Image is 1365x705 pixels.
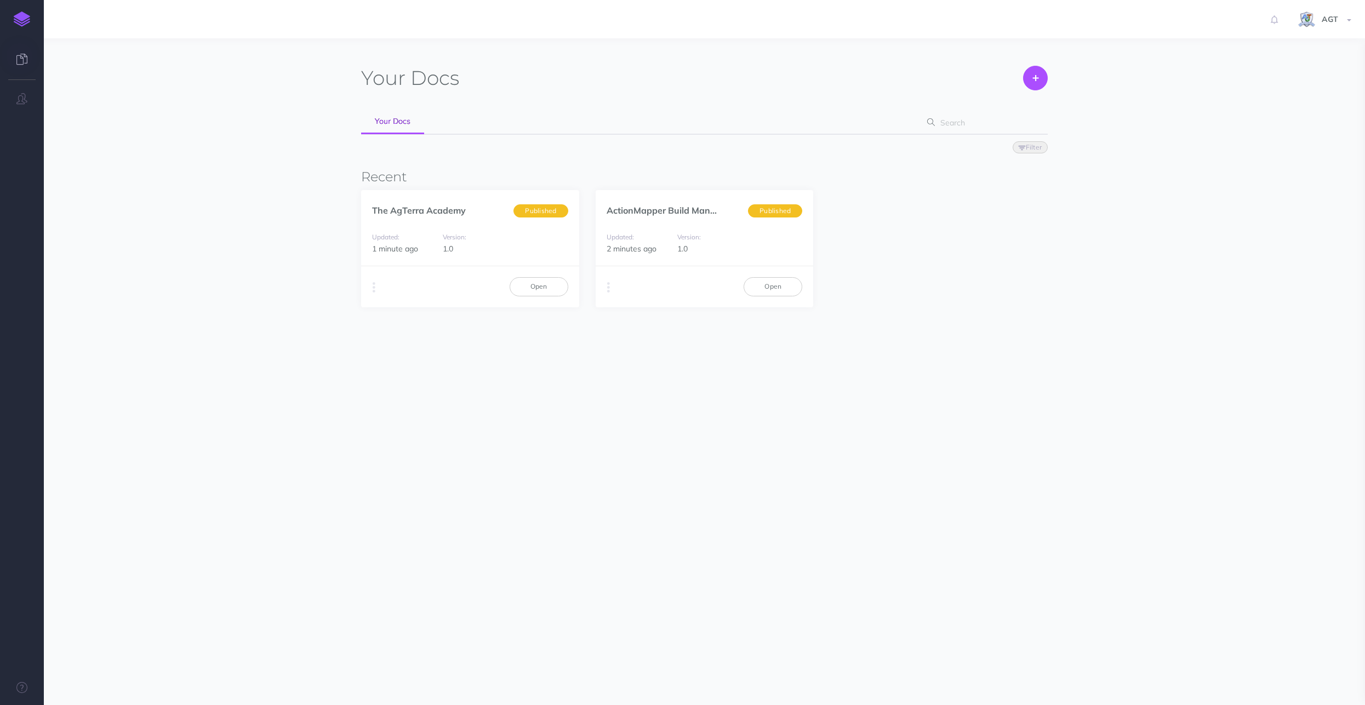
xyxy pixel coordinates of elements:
span: Your Docs [375,116,410,126]
small: Version: [677,233,701,241]
h3: Recent [361,170,1048,184]
img: iCxL6hB4gPtK36lnwjqkK90dLekSAv8p9JC67nPZ.png [1297,10,1316,30]
a: The AgTerra Academy [372,205,466,216]
small: Version: [443,233,466,241]
h1: Docs [361,66,459,90]
span: Your [361,66,405,90]
img: logo-mark.svg [14,12,30,27]
span: 2 minutes ago [607,244,656,254]
input: Search [937,113,1031,133]
span: 1 minute ago [372,244,418,254]
span: AGT [1316,14,1344,24]
a: Your Docs [361,110,424,134]
i: More actions [373,280,375,295]
small: Updated: [607,233,634,241]
span: 1.0 [677,244,688,254]
button: Filter [1013,141,1048,153]
a: ActionMapper Build Man... [607,205,717,216]
i: More actions [607,280,610,295]
small: Updated: [372,233,399,241]
a: Open [510,277,568,296]
span: 1.0 [443,244,453,254]
a: Open [744,277,802,296]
